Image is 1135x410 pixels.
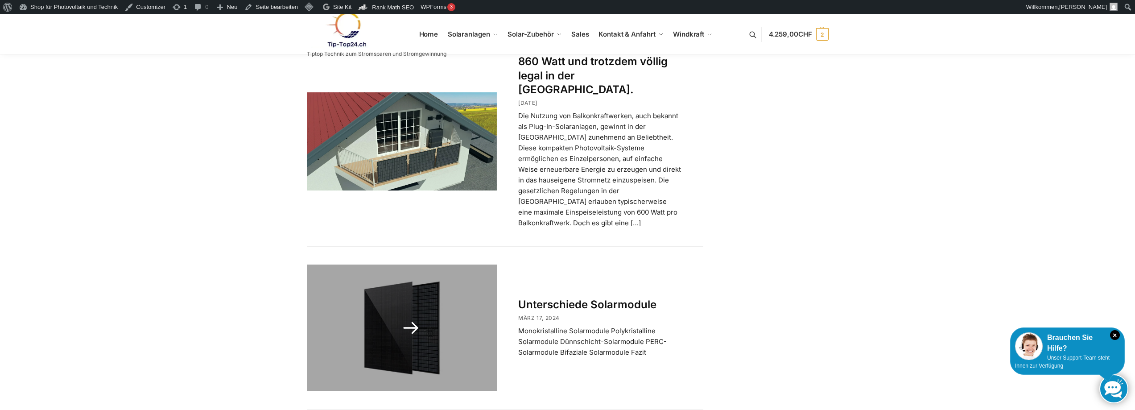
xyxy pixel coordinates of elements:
[1015,332,1043,360] img: Customer service
[669,14,716,54] a: Windkraft
[816,28,829,41] span: 2
[1015,332,1120,354] div: Brauchen Sie Hilfe?
[307,51,446,57] p: Tiptop Technik zum Stromsparen und Stromgewinnung
[518,55,668,95] a: 860 Watt und trotzdem völlig legal in der [GEOGRAPHIC_DATA].
[1110,3,1118,11] img: Benutzerbild von Rupert Spoddig
[448,30,490,38] span: Solaranlagen
[769,14,829,55] nav: Cart contents
[518,326,681,358] p: Monokristalline Solarmodule Polykristalline Solarmodule Dünnschicht-Solarmodule PERC-Solarmodule ...
[372,4,414,11] span: Rank Math SEO
[1015,355,1110,369] span: Unser Support-Team steht Ihnen zur Verfügung
[518,99,537,106] time: [DATE]
[769,21,829,48] a: 4.259,00CHF 2
[447,3,455,11] div: 3
[1110,330,1120,340] i: Schließen
[673,30,704,38] span: Windkraft
[769,30,812,38] span: 4.259,00
[508,30,554,38] span: Solar-Zubehör
[333,4,351,10] span: Site Kit
[1059,4,1107,10] span: [PERSON_NAME]
[798,30,812,38] span: CHF
[598,30,655,38] span: Kontakt & Anfahrt
[504,14,565,54] a: Solar-Zubehör
[568,14,593,54] a: Sales
[518,315,560,321] time: März 17, 2024
[518,111,681,228] p: Die Nutzung von Balkonkraftwerken, auch bekannt als Plug-In-Solaranlagen, gewinnt in der [GEOGRAP...
[571,30,589,38] span: Sales
[595,14,667,54] a: Kontakt & Anfahrt
[444,14,501,54] a: Solaranlagen
[307,12,385,48] img: Solaranlagen, Speicheranlagen und Energiesparprodukte
[518,298,656,311] a: Unterschiede Solarmodule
